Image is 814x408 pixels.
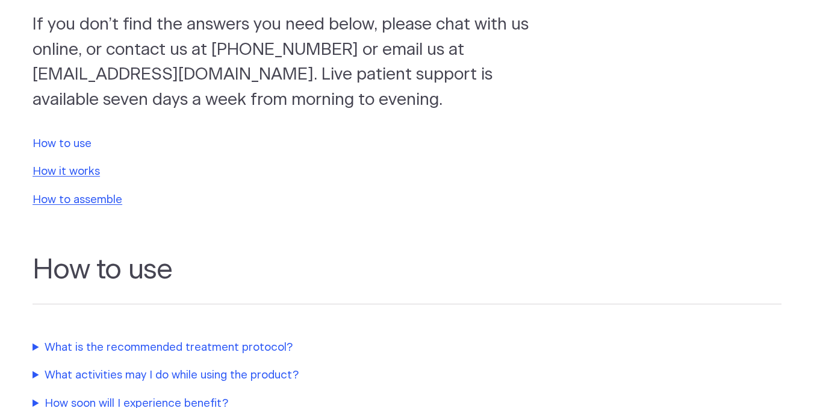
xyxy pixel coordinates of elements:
[33,166,100,177] a: How it works
[33,254,781,304] h2: How to use
[33,194,122,206] a: How to assemble
[33,339,538,356] summary: What is the recommended treatment protocol?
[33,138,92,149] a: How to use
[33,13,559,113] p: If you don’t find the answers you need below, please chat with us online, or contact us at [PHONE...
[33,367,538,384] summary: What activities may I do while using the product?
